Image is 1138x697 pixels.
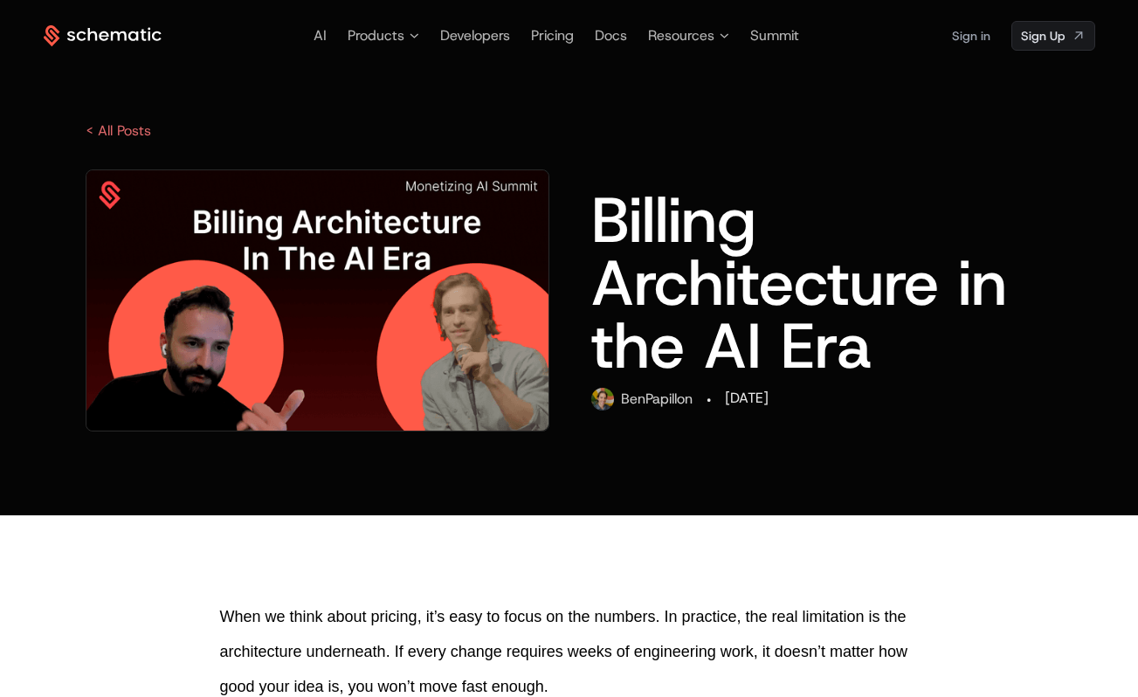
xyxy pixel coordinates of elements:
div: Ben Papillon [621,389,693,410]
span: Products [348,25,404,46]
a: Summit [750,26,799,45]
a: Sign in [952,22,990,50]
div: · [707,388,711,412]
a: Pricing [531,26,574,45]
a: < All Posts [86,121,151,140]
img: ben [591,388,614,411]
img: Ben+Char [86,170,549,431]
span: Billing Architecture in the AI Era [591,178,1007,388]
a: Docs [595,26,627,45]
span: Sign Up [1021,27,1065,45]
div: [DATE] [725,388,769,409]
a: [object Object] [1011,21,1095,51]
span: Resources [648,25,714,46]
a: AI [314,26,327,45]
a: Developers [440,26,510,45]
